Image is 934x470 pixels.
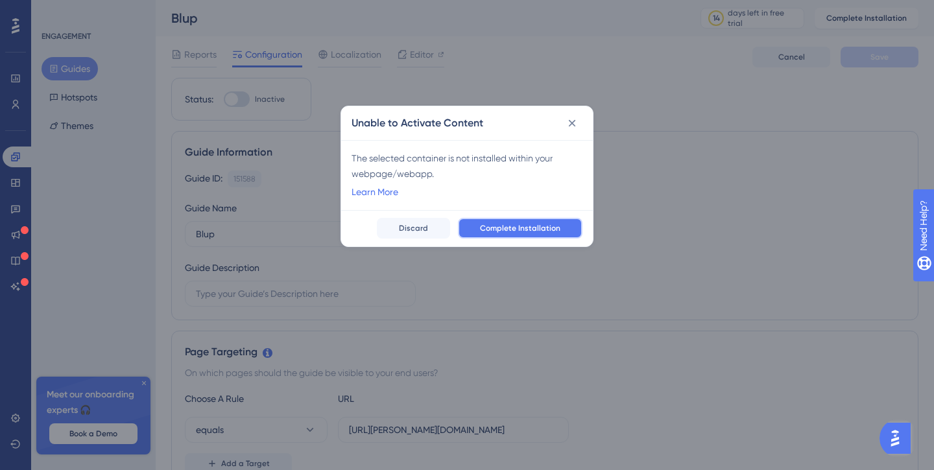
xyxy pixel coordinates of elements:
[30,3,81,19] span: Need Help?
[480,223,560,233] span: Complete Installation
[352,115,483,131] h2: Unable to Activate Content
[399,223,428,233] span: Discard
[352,184,398,200] a: Learn More
[880,419,918,458] iframe: UserGuiding AI Assistant Launcher
[352,150,582,182] div: The selected container is not installed within your webpage/webapp.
